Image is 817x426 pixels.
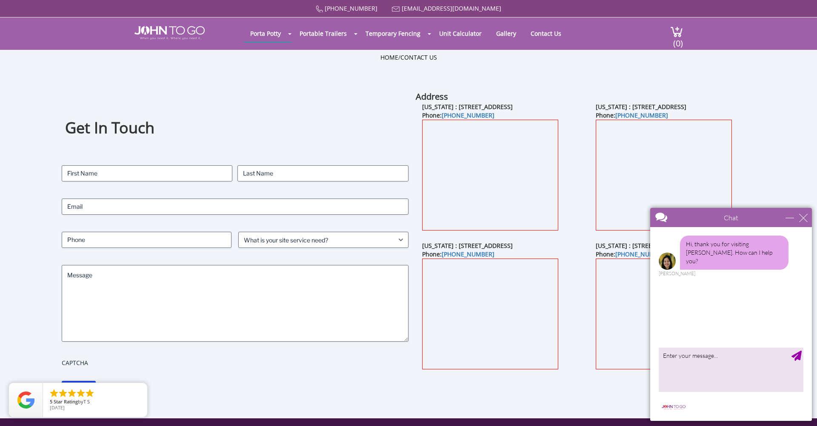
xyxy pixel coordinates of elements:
[50,404,65,411] span: [DATE]
[422,103,513,111] b: [US_STATE] : [STREET_ADDRESS]
[293,25,353,42] a: Portable Trailers
[65,118,405,138] h1: Get In Touch
[83,398,90,405] span: T S
[673,31,683,49] span: (0)
[596,250,668,258] b: Phone:
[134,26,205,40] img: JOHN to go
[392,6,400,12] img: Mail
[670,26,683,37] img: cart a
[422,250,494,258] b: Phone:
[442,250,494,258] a: [PHONE_NUMBER]
[62,165,233,181] input: First Name
[416,91,448,102] b: Address
[442,111,494,119] a: [PHONE_NUMBER]
[524,25,568,42] a: Contact Us
[58,388,68,398] li: 
[237,165,408,181] input: Last Name
[62,359,408,367] label: CAPTCHA
[17,391,34,409] img: Review Rating
[596,103,686,111] b: [US_STATE] : [STREET_ADDRESS]
[50,398,52,405] span: 5
[50,399,140,405] span: by
[380,53,398,61] a: Home
[422,111,494,119] b: Phone:
[67,388,77,398] li: 
[422,242,513,250] b: [US_STATE] : [STREET_ADDRESS]
[85,388,95,398] li: 
[596,111,668,119] b: Phone:
[359,25,427,42] a: Temporary Fencing
[316,6,323,13] img: Call
[433,25,488,42] a: Unit Calculator
[49,388,59,398] li: 
[244,25,287,42] a: Porta Potty
[76,388,86,398] li: 
[490,25,523,42] a: Gallery
[62,381,96,397] input: Submit
[645,203,817,426] iframe: Live Chat Box
[54,398,78,405] span: Star Rating
[615,250,668,258] a: [PHONE_NUMBER]
[615,111,668,119] a: [PHONE_NUMBER]
[402,4,501,12] a: [EMAIL_ADDRESS][DOMAIN_NAME]
[62,232,232,248] input: Phone
[325,4,377,12] a: [PHONE_NUMBER]
[596,242,718,250] b: [US_STATE] : [STREET_ADDRESS][US_STATE]
[400,53,437,61] a: Contact Us
[380,53,437,62] ul: /
[62,199,408,215] input: Email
